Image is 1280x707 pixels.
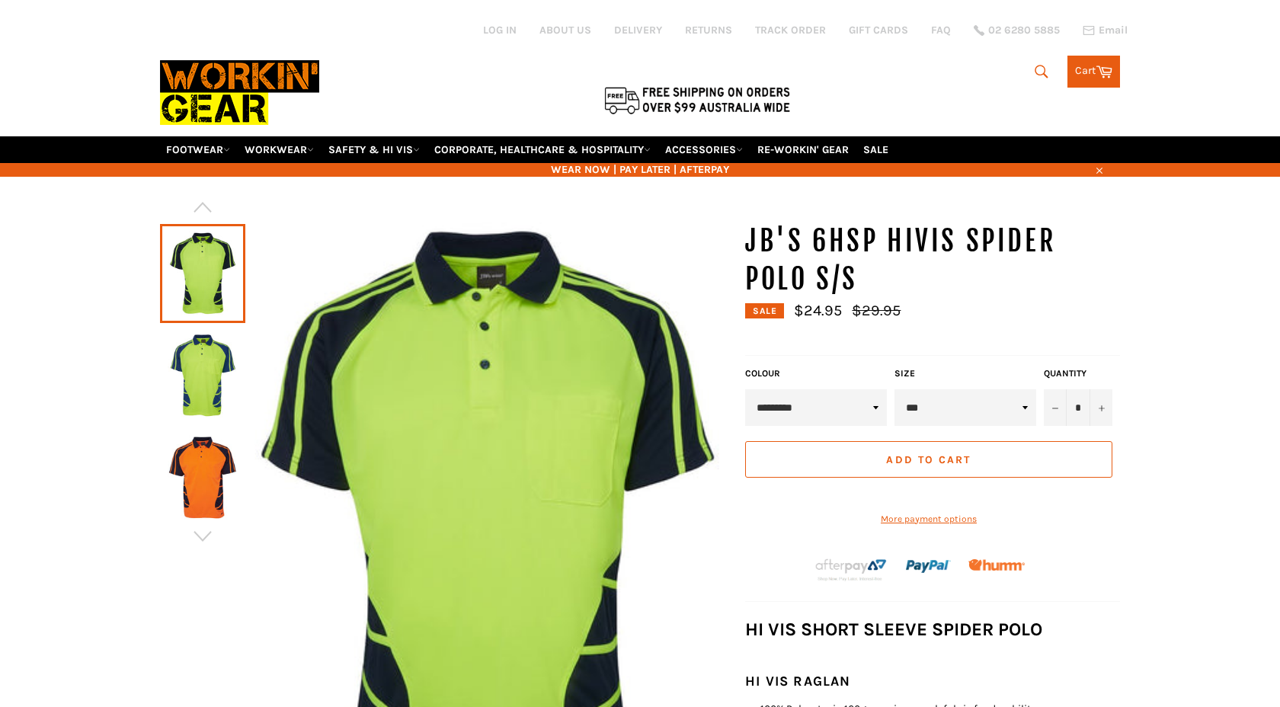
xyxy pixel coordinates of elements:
[539,23,591,37] a: ABOUT US
[322,136,426,163] a: SAFETY & HI VIS
[602,84,792,116] img: Flat $9.95 shipping Australia wide
[931,23,951,37] a: FAQ
[1044,389,1067,426] button: Reduce item quantity by one
[894,367,1036,380] label: Size
[1090,389,1112,426] button: Increase item quantity by one
[745,619,1042,640] strong: HI VIS SHORT SLEEVE SPIDER POLO
[745,441,1112,478] button: Add to Cart
[794,302,842,319] span: $24.95
[160,162,1120,177] span: WEAR NOW | PAY LATER | AFTERPAY
[849,23,908,37] a: GIFT CARDS
[745,222,1120,298] h1: JB'S 6HSP HiVis Spider Polo S/S
[685,23,732,37] a: RETURNS
[988,25,1060,36] span: 02 6280 5885
[745,367,887,380] label: COLOUR
[745,513,1112,526] a: More payment options
[1099,25,1128,36] span: Email
[483,24,517,37] a: Log in
[168,436,238,520] img: JB'S 6HSP HiVis Spider Polo S/S - Workin' Gear
[1067,56,1120,88] a: Cart
[814,557,888,583] img: Afterpay-Logo-on-dark-bg_large.png
[614,23,662,37] a: DELIVERY
[168,334,238,417] img: JB'S 6HSP HiVis Spider Polo S/S - Workin' Gear
[238,136,320,163] a: WORKWEAR
[160,50,319,136] img: Workin Gear leaders in Workwear, Safety Boots, PPE, Uniforms. Australia's No.1 in Workwear
[906,544,951,589] img: paypal.png
[974,25,1060,36] a: 02 6280 5885
[1083,24,1128,37] a: Email
[751,136,855,163] a: RE-WORKIN' GEAR
[745,673,851,689] span: Hi Vis Raglan
[968,559,1025,571] img: Humm_core_logo_RGB-01_300x60px_small_195d8312-4386-4de7-b182-0ef9b6303a37.png
[428,136,657,163] a: CORPORATE, HEALTHCARE & HOSPITALITY
[160,136,236,163] a: FOOTWEAR
[755,23,826,37] a: TRACK ORDER
[1044,367,1112,380] label: Quantity
[852,302,901,319] s: $29.95
[886,453,971,466] span: Add to Cart
[857,136,894,163] a: SALE
[659,136,749,163] a: ACCESSORIES
[745,303,784,318] div: Sale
